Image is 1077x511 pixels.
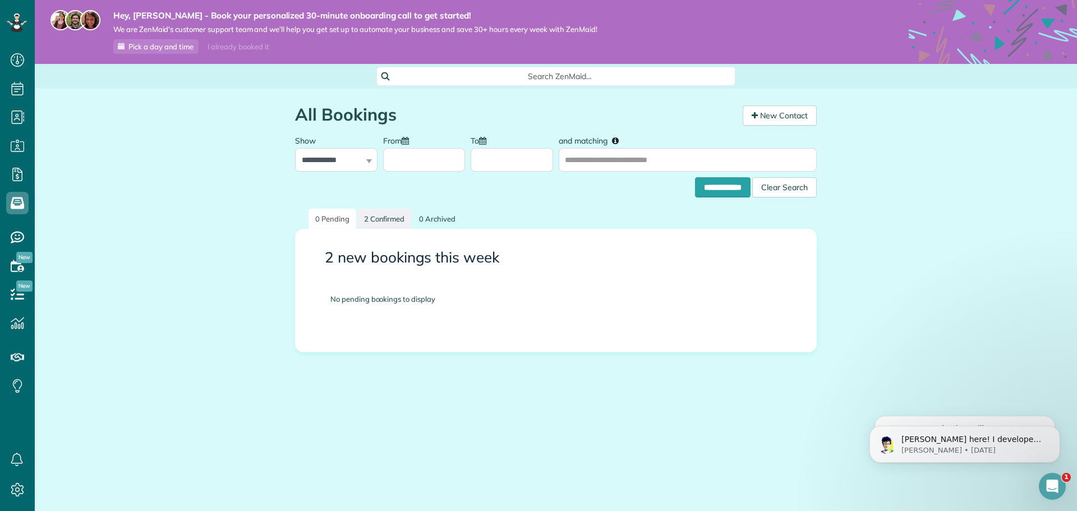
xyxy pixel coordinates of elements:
img: michelle-19f622bdf1676172e81f8f8fba1fb50e276960ebfe0243fe18214015130c80e4.jpg [80,10,100,30]
div: I already booked it [201,40,275,54]
span: Pick a day and time [128,42,194,51]
div: No pending bookings to display [314,277,798,321]
div: Clear Search [752,177,817,197]
iframe: Intercom notifications message [853,402,1077,481]
h3: 2 new bookings this week [325,250,787,266]
span: New [16,280,33,292]
a: 2 Confirmed [357,209,412,229]
label: From [383,130,415,150]
a: Clear Search [752,179,817,188]
strong: Hey, [PERSON_NAME] - Book your personalized 30-minute onboarding call to get started! [113,10,597,21]
a: New Contact [743,105,817,126]
label: and matching [559,130,627,150]
iframe: Intercom live chat [1039,473,1066,500]
span: 1 [1062,473,1071,482]
a: Pick a day and time [113,39,199,54]
img: jorge-587dff0eeaa6aab1f244e6dc62b8924c3b6ad411094392a53c71c6c4a576187d.jpg [65,10,85,30]
a: 0 Pending [309,209,356,229]
a: 0 Archived [412,209,462,229]
h1: All Bookings [295,105,734,124]
span: We are ZenMaid’s customer support team and we’ll help you get set up to automate your business an... [113,25,597,34]
span: New [16,252,33,263]
label: To [471,130,492,150]
img: maria-72a9807cf96188c08ef61303f053569d2e2a8a1cde33d635c8a3ac13582a053d.jpg [50,10,71,30]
